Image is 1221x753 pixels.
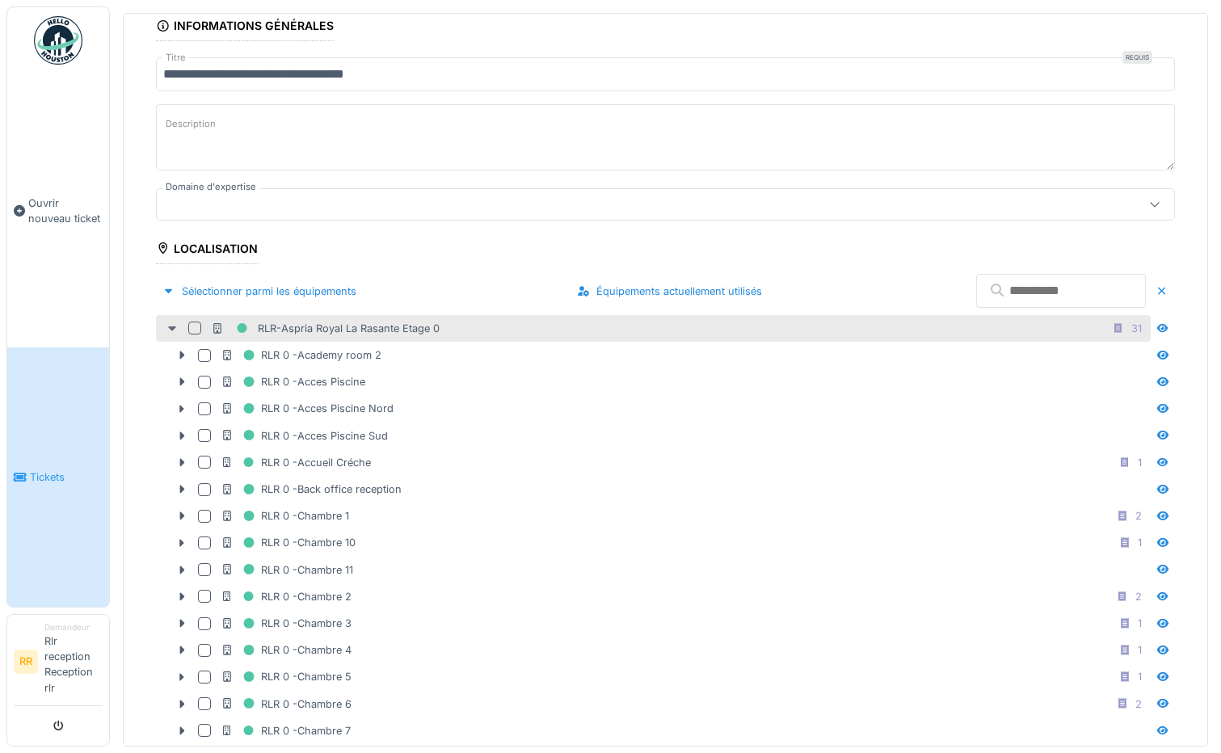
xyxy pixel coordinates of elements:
[221,398,394,419] div: RLR 0 -Acces Piscine Nord
[156,280,363,302] div: Sélectionner parmi les équipements
[221,479,402,499] div: RLR 0 -Back office reception
[1138,455,1142,470] div: 1
[44,621,103,702] li: Rlr reception Reception rlr
[221,613,352,633] div: RLR 0 -Chambre 3
[221,506,349,526] div: RLR 0 -Chambre 1
[30,469,103,485] span: Tickets
[221,587,352,607] div: RLR 0 -Chambre 2
[1138,616,1142,631] div: 1
[28,196,103,226] span: Ouvrir nouveau ticket
[221,426,388,446] div: RLR 0 -Acces Piscine Sud
[44,621,103,633] div: Demandeur
[162,114,219,134] label: Description
[571,280,768,302] div: Équipements actuellement utilisés
[221,640,352,660] div: RLR 0 -Chambre 4
[14,621,103,706] a: RR DemandeurRlr reception Reception rlr
[221,667,352,687] div: RLR 0 -Chambre 5
[211,318,440,339] div: RLR-Aspria Royal La Rasante Etage 0
[162,180,259,194] label: Domaine d'expertise
[1138,669,1142,684] div: 1
[7,74,109,347] a: Ouvrir nouveau ticket
[34,16,82,65] img: Badge_color-CXgf-gQk.svg
[1135,508,1142,524] div: 2
[156,237,258,264] div: Localisation
[221,560,353,580] div: RLR 0 -Chambre 11
[1138,642,1142,658] div: 1
[221,372,365,392] div: RLR 0 -Acces Piscine
[1138,535,1142,550] div: 1
[221,452,371,473] div: RLR 0 -Accueil Créche
[156,14,334,41] div: Informations générales
[1135,696,1142,712] div: 2
[221,721,351,741] div: RLR 0 -Chambre 7
[7,347,109,606] a: Tickets
[162,51,189,65] label: Titre
[221,345,381,365] div: RLR 0 -Academy room 2
[14,650,38,674] li: RR
[221,694,352,714] div: RLR 0 -Chambre 6
[221,532,356,553] div: RLR 0 -Chambre 10
[1135,589,1142,604] div: 2
[1122,51,1152,64] div: Requis
[1131,321,1142,336] div: 31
